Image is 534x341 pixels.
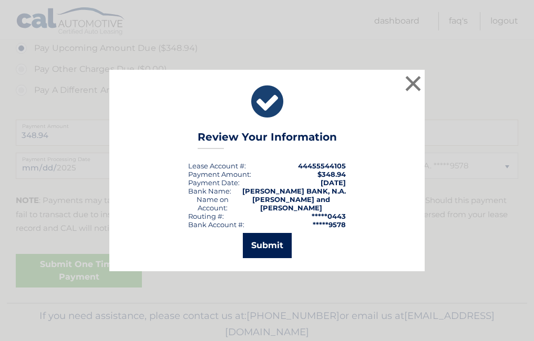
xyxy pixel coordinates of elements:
[188,162,246,170] div: Lease Account #:
[321,178,346,187] span: [DATE]
[243,233,292,258] button: Submit
[188,187,231,195] div: Bank Name:
[188,220,244,229] div: Bank Account #:
[298,162,346,170] strong: 44455544105
[188,212,224,220] div: Routing #:
[188,178,240,187] div: :
[188,178,238,187] span: Payment Date
[403,73,424,94] button: ×
[198,131,337,149] h3: Review Your Information
[188,195,237,212] div: Name on Account:
[188,170,251,178] div: Payment Amount:
[317,170,346,178] span: $348.94
[252,195,330,212] strong: [PERSON_NAME] and [PERSON_NAME]
[242,187,346,195] strong: [PERSON_NAME] BANK, N.A.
